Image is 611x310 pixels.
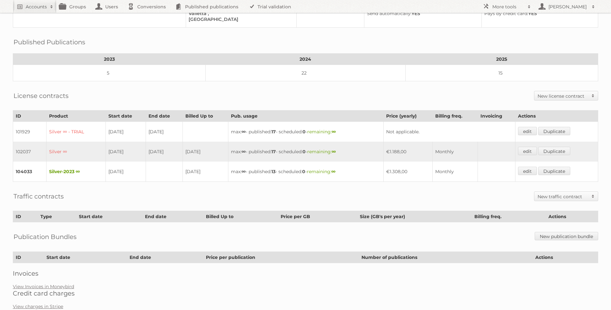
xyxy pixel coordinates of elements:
div: YES [367,11,476,16]
h2: Invoices [13,270,598,277]
h2: [PERSON_NAME] [547,4,589,10]
td: Silver-2023 ∞ [47,162,106,182]
td: Silver ∞ - TRIAL [47,122,106,142]
td: 15 [405,65,598,81]
th: Price per publication [203,252,359,263]
th: ID [13,211,38,222]
h2: Accounts [26,4,47,10]
th: Start date [44,252,127,263]
h2: More tools [492,4,524,10]
td: 101929 [13,122,47,142]
h2: License contracts [13,91,69,101]
th: Size (GB's per year) [357,211,472,222]
td: Not applicable. [383,122,515,142]
h2: New license contract [538,93,588,99]
a: New publication bundle [535,232,598,240]
strong: ∞ [242,129,246,135]
td: max: - published: - scheduled: - [228,122,383,142]
th: End date [127,252,203,263]
th: Price (yearly) [383,111,433,122]
td: €1.308,00 [383,162,433,182]
th: ID [13,111,47,122]
td: Silver ∞ [47,142,106,162]
th: Price per GB [278,211,357,222]
td: max: - published: - scheduled: - [228,142,383,162]
th: 2024 [206,54,406,65]
span: Toggle [588,91,598,100]
th: 2025 [405,54,598,65]
a: New license contract [534,91,598,100]
strong: ∞ [332,149,336,155]
th: ID [13,252,44,263]
td: [DATE] [183,142,228,162]
a: Duplicate [538,127,570,135]
a: edit [518,127,537,135]
strong: 0 [302,169,305,174]
h2: Publication Bundles [13,232,77,242]
td: 5 [13,65,206,81]
span: remaining: [307,149,336,155]
td: [DATE] [146,122,182,142]
th: Billed Up to [183,111,228,122]
a: edit [518,167,537,175]
a: View charges in Stripe [13,304,63,309]
div: YES [484,11,593,16]
td: [DATE] [106,162,146,182]
strong: ∞ [332,129,336,135]
th: Type [38,211,76,222]
th: Actions [515,111,598,122]
th: Product [47,111,106,122]
h2: Published Publications [13,37,85,47]
strong: 17 [271,129,276,135]
strong: 0 [302,129,306,135]
th: Start date [106,111,146,122]
span: Send automatically: [367,11,412,16]
a: New traffic contract [534,192,598,201]
div: [GEOGRAPHIC_DATA] [189,16,291,22]
th: Number of publications [359,252,532,263]
h2: New traffic contract [538,193,588,200]
td: 22 [206,65,406,81]
strong: 0 [302,149,306,155]
h2: Credit card charges [13,289,598,297]
td: €1.188,00 [383,142,433,162]
td: [DATE] [146,142,182,162]
td: 104033 [13,162,47,182]
th: Billing freq. [472,211,546,222]
td: Monthly [433,162,478,182]
td: [DATE] [106,142,146,162]
a: View Invoices in Moneybird [13,284,74,289]
td: [DATE] [183,162,228,182]
span: remaining: [307,169,335,174]
span: Toggle [588,192,598,201]
th: Billed Up to [203,211,278,222]
a: edit [518,147,537,155]
td: Monthly [433,142,478,162]
span: Pays by credit card: [484,11,528,16]
strong: ∞ [242,149,246,155]
td: max: - published: - scheduled: - [228,162,383,182]
strong: 13 [271,169,276,174]
span: remaining: [307,129,336,135]
td: 102037 [13,142,47,162]
strong: ∞ [242,169,246,174]
th: Pub. usage [228,111,383,122]
strong: 17 [271,149,276,155]
th: Actions [532,252,598,263]
th: Actions [546,211,598,222]
a: Duplicate [538,147,570,155]
strong: ∞ [331,169,335,174]
th: Billing freq. [433,111,478,122]
th: End date [142,211,203,222]
th: Start date [76,211,142,222]
td: [DATE] [106,122,146,142]
th: End date [146,111,182,122]
th: Invoicing [478,111,515,122]
h2: Traffic contracts [13,191,64,201]
th: 2023 [13,54,206,65]
a: Duplicate [538,167,570,175]
div: Valletta , [189,11,291,16]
